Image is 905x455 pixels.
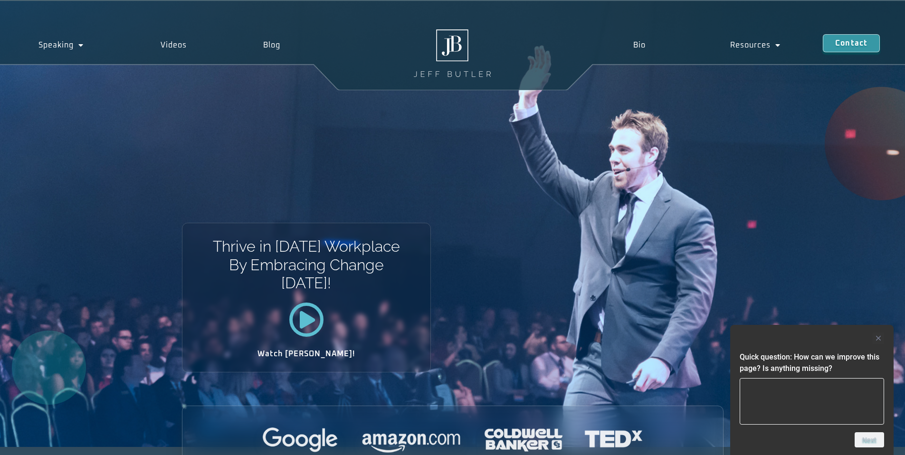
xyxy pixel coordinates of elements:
[688,34,823,56] a: Resources
[740,351,884,374] h2: Quick question: How can we improve this page? Is anything missing?
[740,332,884,447] div: Quick question: How can we improve this page? Is anything missing?
[225,34,319,56] a: Blog
[591,34,687,56] a: Bio
[835,39,867,47] span: Contact
[591,34,823,56] nav: Menu
[122,34,225,56] a: Videos
[216,350,397,358] h2: Watch [PERSON_NAME]!
[873,332,884,344] button: Hide survey
[855,432,884,447] button: Next question
[740,378,884,425] textarea: Quick question: How can we improve this page? Is anything missing?
[823,34,880,52] a: Contact
[212,237,400,292] h1: Thrive in [DATE] Workplace By Embracing Change [DATE]!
